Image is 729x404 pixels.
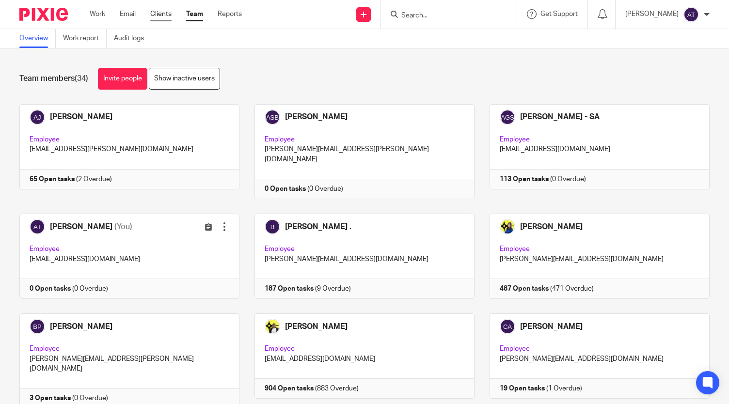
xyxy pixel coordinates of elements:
a: Invite people [98,68,147,90]
img: svg%3E [683,7,699,22]
a: Reports [218,9,242,19]
p: [PERSON_NAME] [625,9,679,19]
input: Search [400,12,488,20]
a: Audit logs [114,29,151,48]
img: Pixie [19,8,68,21]
a: Clients [150,9,172,19]
a: Show inactive users [149,68,220,90]
a: Email [120,9,136,19]
a: Team [186,9,203,19]
a: Work report [63,29,107,48]
span: Get Support [540,11,578,17]
h1: Team members [19,74,88,84]
a: Work [90,9,105,19]
a: Overview [19,29,56,48]
span: (34) [75,75,88,82]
